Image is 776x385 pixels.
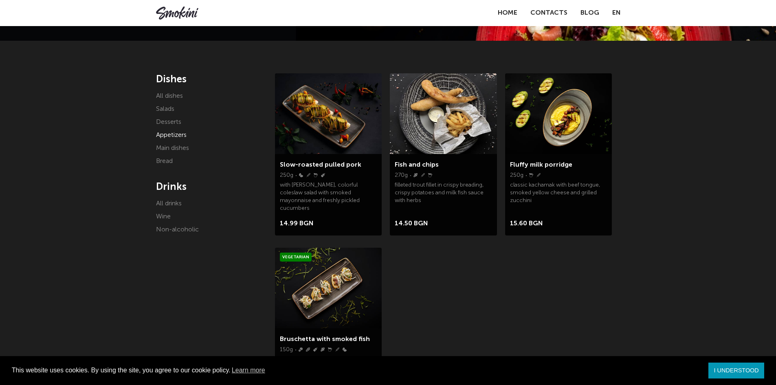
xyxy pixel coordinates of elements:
a: Contacts [530,10,567,16]
img: Smokini_Winter_Menu_23.jpg [275,73,382,154]
a: Slow-roasted pulled pork [280,162,361,168]
a: EN [612,7,620,19]
font: filleted trout fillet in crispy breading, crispy potatoes and milk fish sauce with herbs [395,183,484,203]
a: All dishes [156,93,183,99]
font: Dishes [156,75,187,84]
a: Appetizers [156,132,187,139]
img: Sinape.svg [313,348,317,352]
a: Blog [580,10,599,16]
img: Smokini_Winter_Menu_14.jpg [505,73,612,154]
img: Eggs.svg [299,173,303,177]
font: with [PERSON_NAME], colorful coleslaw salad with smoked mayonnaise and freshly pickled cucumbers [280,183,360,211]
font: Drinks [156,182,187,192]
img: Wheat.svg [421,173,425,177]
font: 150g [280,347,293,352]
img: Smokini_Winter_Menu_9.jpg [275,248,382,328]
a: Home [498,10,517,16]
img: Wheat.svg [306,173,310,177]
img: Sinape.svg [321,173,325,177]
font: 270g [395,173,408,178]
a: Desserts [156,119,181,125]
a: dismiss cookie message [708,363,764,379]
font: 14.99 BGN [280,220,313,227]
font: 14.50 BGN [395,220,428,227]
a: learn more about cookies [231,364,266,376]
font: Vegetarian [282,255,309,259]
a: Fluffy milk porridge [510,162,572,168]
img: Fish.svg [321,348,325,352]
img: Wheat.svg [536,173,541,177]
a: Wine [156,213,171,220]
img: fish-chips1.1.jpg [390,73,497,154]
a: All drinks [156,200,182,207]
font: I UNDERSTOOD [714,367,759,374]
a: Non-alcoholic [156,227,199,233]
img: Wheat.svg [335,348,339,352]
font: 15.60 BGN [510,220,543,227]
a: Main dishes [156,145,189,152]
font: This website uses cookies. By using the site, you agree to our cookie policy. [12,367,231,374]
img: Milk.svg [529,173,533,177]
a: Salads [156,106,174,112]
img: Eggs.svg [343,348,347,352]
a: Fish and chips [395,162,439,168]
font: classic kachamak with beef tongue, smoked yellow cheese and grilled zucchini [510,183,600,203]
font: 250g [510,173,523,178]
img: Milk.svg [314,173,318,177]
font: Learn more [232,367,265,374]
font: EN [612,10,620,16]
a: Bread [156,158,173,165]
img: Milk.svg [428,173,432,177]
img: Celery.svg [299,348,303,352]
img: Milk.svg [328,348,332,352]
font: 250g [280,173,293,178]
img: Sesame.svg [306,348,310,352]
img: Fish.svg [413,173,418,177]
a: Bruschetta with smoked fish [280,336,370,343]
